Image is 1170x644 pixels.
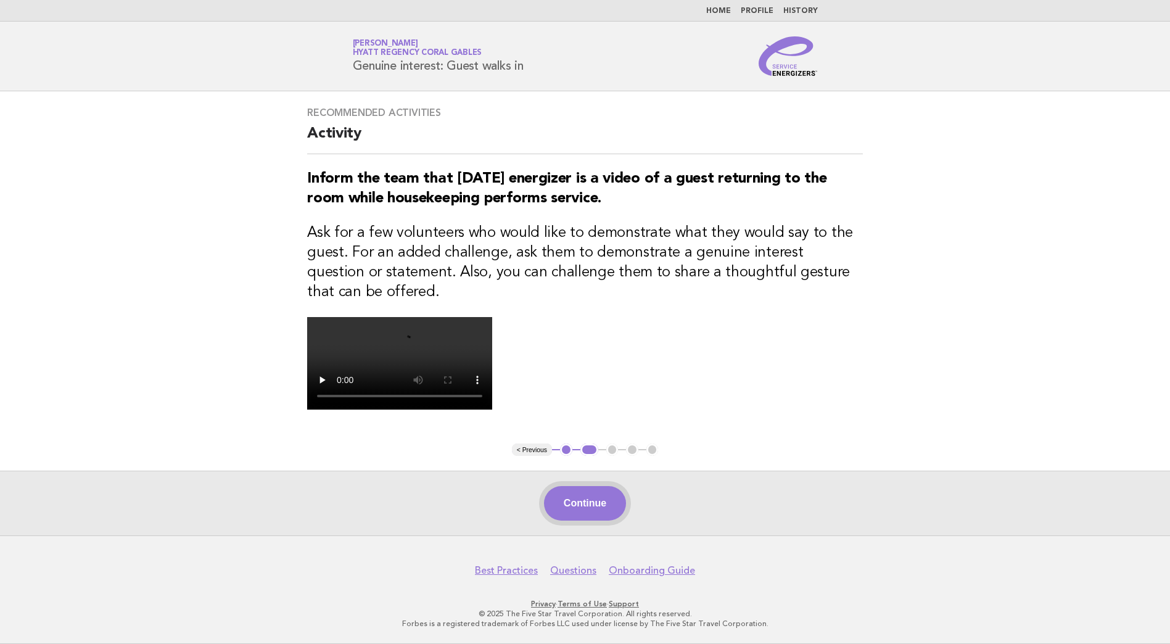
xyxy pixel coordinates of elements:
[558,600,607,608] a: Terms of Use
[783,7,818,15] a: History
[208,609,963,619] p: © 2025 The Five Star Travel Corporation. All rights reserved.
[550,564,596,577] a: Questions
[208,619,963,629] p: Forbes is a registered trademark of Forbes LLC used under license by The Five Star Travel Corpora...
[307,171,826,206] strong: Inform the team that [DATE] energizer is a video of a guest returning to the room while housekeep...
[706,7,731,15] a: Home
[353,39,482,57] a: [PERSON_NAME]Hyatt Regency Coral Gables
[307,124,863,154] h2: Activity
[759,36,818,76] img: Service Energizers
[353,40,524,72] h1: Genuine interest: Guest walks in
[353,49,482,57] span: Hyatt Regency Coral Gables
[609,600,639,608] a: Support
[512,444,552,456] button: < Previous
[560,444,572,456] button: 1
[307,223,863,302] h3: Ask for a few volunteers who would like to demonstrate what they would say to the guest. For an a...
[307,107,863,119] h3: Recommended activities
[208,599,963,609] p: · ·
[531,600,556,608] a: Privacy
[544,486,626,521] button: Continue
[580,444,598,456] button: 2
[741,7,773,15] a: Profile
[475,564,538,577] a: Best Practices
[609,564,695,577] a: Onboarding Guide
